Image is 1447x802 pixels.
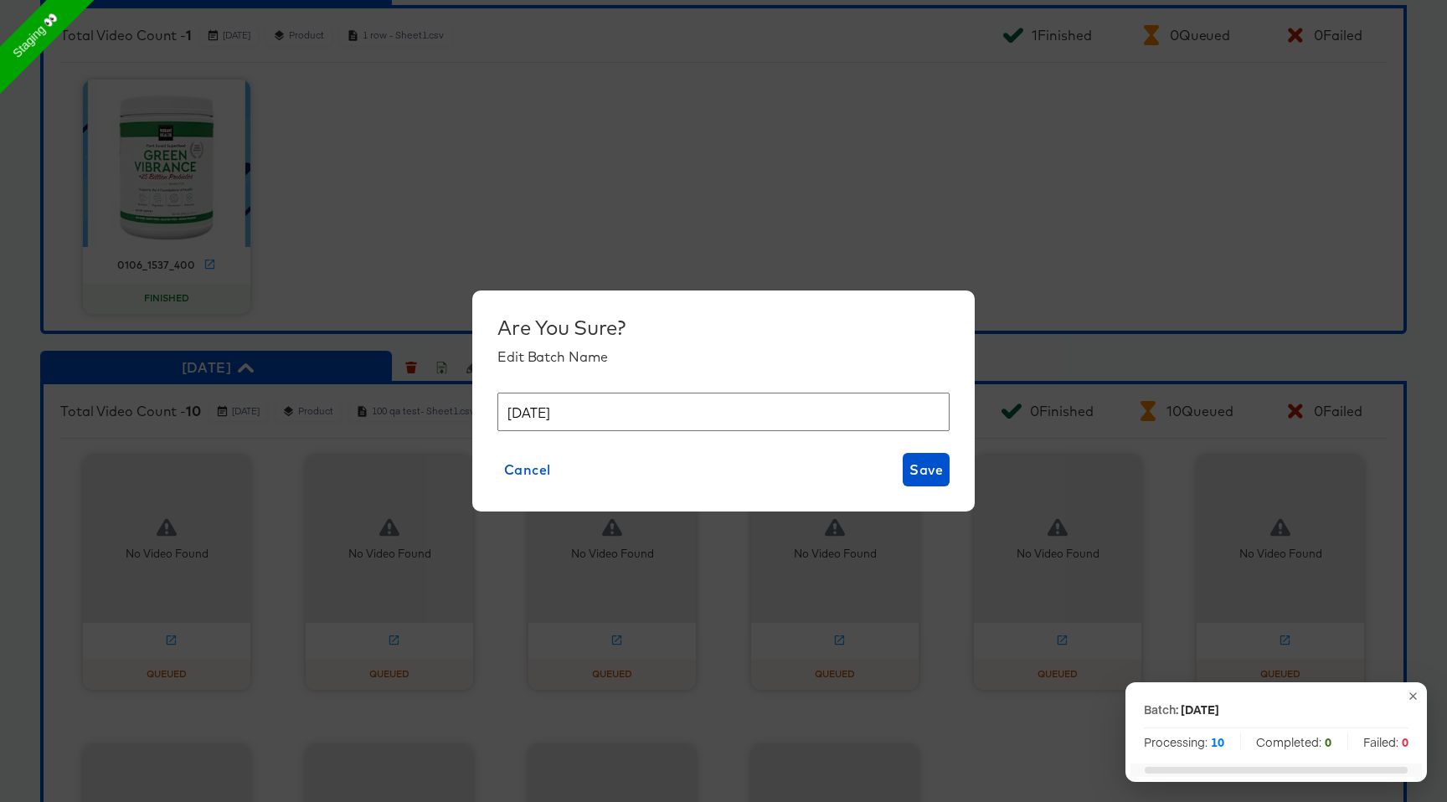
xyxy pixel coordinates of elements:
[1211,733,1224,750] strong: 10
[504,458,551,481] span: Cancel
[497,316,950,339] div: Are You Sure?
[909,458,943,481] span: Save
[1181,701,1219,717] div: [DATE]
[1325,733,1331,750] strong: 0
[1363,733,1408,750] span: Failed:
[1144,733,1224,750] span: Processing:
[1256,733,1331,750] span: Completed:
[497,453,558,486] button: Cancel
[1402,733,1408,750] strong: 0
[497,348,950,365] div: Edit Batch Name
[1144,701,1178,717] p: Batch:
[903,453,950,486] button: Save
